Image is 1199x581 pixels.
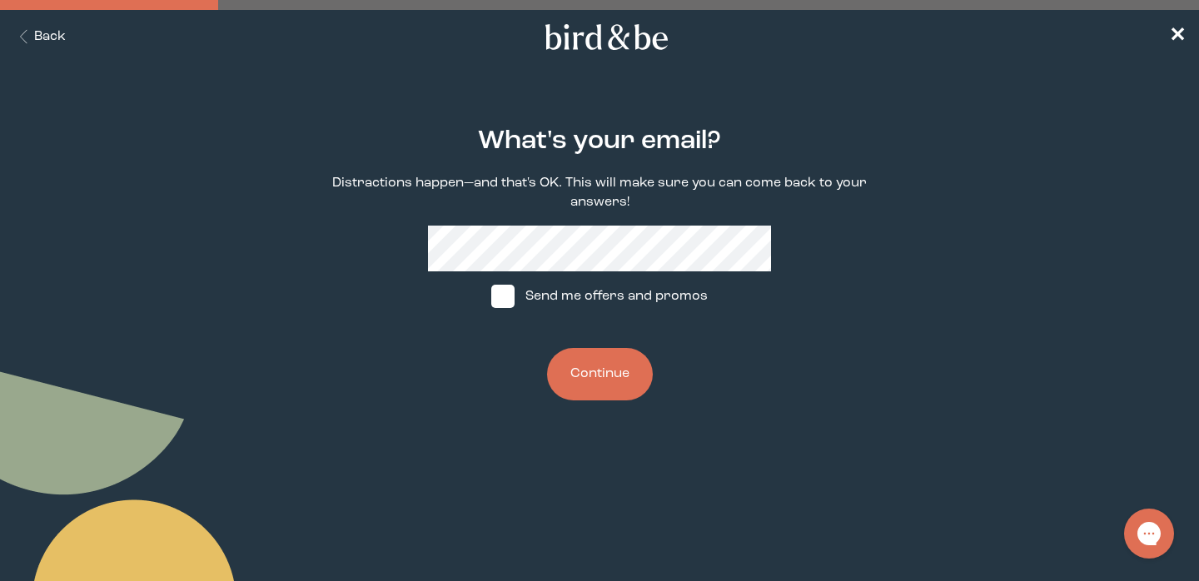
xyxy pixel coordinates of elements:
[1169,22,1186,52] a: ✕
[13,27,66,47] button: Back Button
[475,271,724,321] label: Send me offers and promos
[1116,503,1182,564] iframe: Gorgias live chat messenger
[1169,27,1186,47] span: ✕
[478,122,721,161] h2: What's your email?
[547,348,653,400] button: Continue
[313,174,886,212] p: Distractions happen—and that's OK. This will make sure you can come back to your answers!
